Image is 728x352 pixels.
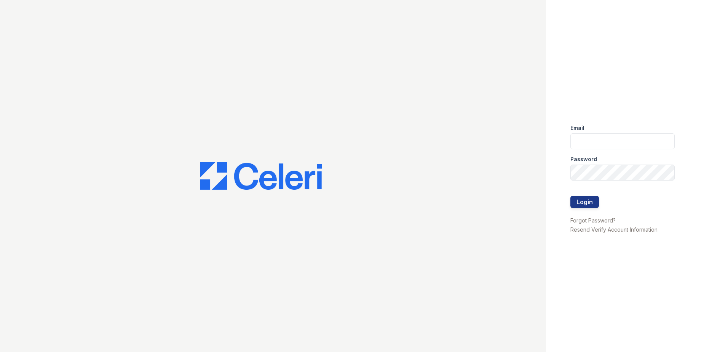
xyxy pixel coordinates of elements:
[570,124,584,132] label: Email
[570,217,616,224] a: Forgot Password?
[570,155,597,163] label: Password
[570,196,599,208] button: Login
[200,162,322,190] img: CE_Logo_Blue-a8612792a0a2168367f1c8372b55b34899dd931a85d93a1a3d3e32e68fde9ad4.png
[570,226,658,233] a: Resend Verify Account Information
